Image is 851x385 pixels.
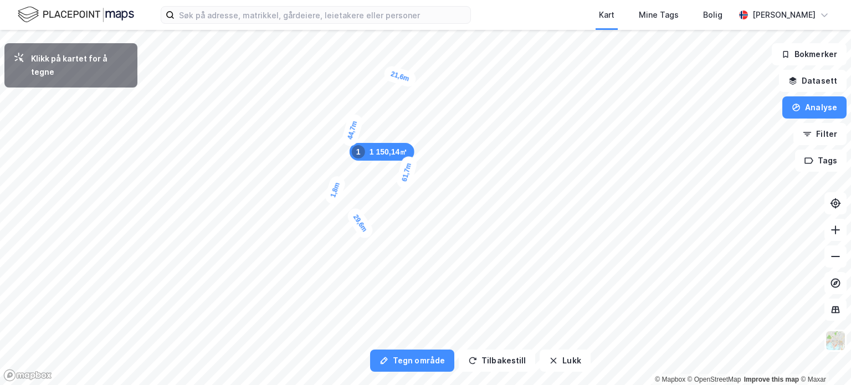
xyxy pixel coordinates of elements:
[175,7,470,23] input: Søk på adresse, matrikkel, gårdeiere, leietakere eller personer
[796,332,851,385] div: Kontrollprogram for chat
[395,155,418,189] div: Map marker
[825,330,846,351] img: Z
[352,145,365,158] div: 1
[779,70,847,92] button: Datasett
[744,376,799,383] a: Improve this map
[688,376,741,383] a: OpenStreetMap
[324,174,347,206] div: Map marker
[382,64,418,89] div: Map marker
[599,8,614,22] div: Kart
[345,206,375,241] div: Map marker
[752,8,816,22] div: [PERSON_NAME]
[796,332,851,385] iframe: Chat Widget
[782,96,847,119] button: Analyse
[793,123,847,145] button: Filter
[31,52,129,79] div: Klikk på kartet for å tegne
[795,150,847,172] button: Tags
[655,376,685,383] a: Mapbox
[350,143,414,161] div: Map marker
[341,112,365,147] div: Map marker
[639,8,679,22] div: Mine Tags
[459,350,535,372] button: Tilbakestill
[3,369,52,382] a: Mapbox homepage
[18,5,134,24] img: logo.f888ab2527a4732fd821a326f86c7f29.svg
[370,350,454,372] button: Tegn område
[540,350,590,372] button: Lukk
[703,8,722,22] div: Bolig
[772,43,847,65] button: Bokmerker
